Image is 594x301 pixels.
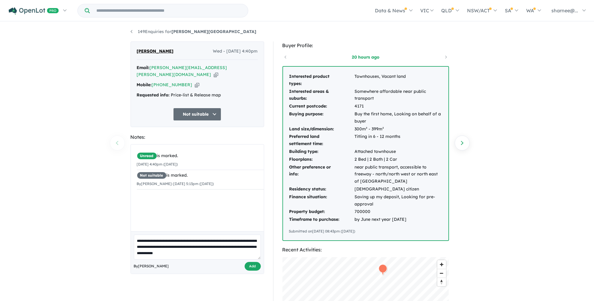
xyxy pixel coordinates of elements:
[137,181,214,186] small: By [PERSON_NAME] - [DATE] 5:13pm ([DATE])
[354,102,442,110] td: 4171
[137,82,152,87] strong: Mobile:
[354,216,442,223] td: by June next year [DATE]
[282,246,449,254] div: Recent Activities:
[378,264,387,275] div: Map marker
[354,208,442,216] td: 700000
[289,110,354,125] td: Buying purpose:
[340,54,391,60] a: 20 hours ago
[289,148,354,156] td: Building type:
[289,88,354,103] td: Interested areas & suburbs:
[289,193,354,208] td: Finance situation:
[289,185,354,193] td: Residency status:
[9,7,59,15] img: Openlot PRO Logo White
[137,172,167,179] span: Not suitable
[289,216,354,223] td: Timeframe to purchase:
[437,269,446,278] button: Zoom out
[289,133,354,148] td: Preferred land settlement time:
[131,29,257,34] a: 149Enquiries for[PERSON_NAME][GEOGRAPHIC_DATA]
[137,162,178,166] small: [DATE] 4:40pm ([DATE])
[137,152,157,160] span: Unread
[137,48,174,55] span: [PERSON_NAME]
[354,163,442,185] td: near public transport, accessible to freeway - north/north west or north east of [GEOGRAPHIC_DATA]
[437,278,446,286] button: Reset bearing to north
[282,41,449,50] div: Buyer Profile:
[195,82,199,88] button: Copy
[354,148,442,156] td: Attached townhouse
[354,125,442,133] td: 300m² - 399m²
[354,73,442,88] td: Townhouses, Vacant land
[134,263,169,269] span: By [PERSON_NAME]
[437,260,446,269] button: Zoom in
[131,28,464,35] nav: breadcrumb
[137,65,150,70] strong: Email:
[137,92,170,98] strong: Requested info:
[378,264,387,275] div: Map marker
[172,29,257,34] strong: [PERSON_NAME][GEOGRAPHIC_DATA]
[214,71,218,78] button: Copy
[354,110,442,125] td: Buy the first home, Looking on behalf of a buyer
[137,152,264,160] div: is marked.
[289,156,354,163] td: Floorplans:
[354,193,442,208] td: Saving up my deposit, Looking for pre-approval
[354,156,442,163] td: 2 Bed | 2 Bath | 2 Car
[289,228,442,234] div: Submitted on [DATE] 08:43pm ([DATE])
[289,125,354,133] td: Land size/dimension:
[354,133,442,148] td: Titling in 6 - 12 months
[354,88,442,103] td: Somewhere affordable near public transport
[245,262,261,271] button: Add
[137,92,258,99] div: Price-list & Release map
[289,163,354,185] td: Other preference or info:
[137,172,264,179] div: is marked.
[289,102,354,110] td: Current postcode:
[91,4,247,17] input: Try estate name, suburb, builder or developer
[152,82,192,87] a: [PHONE_NUMBER]
[551,8,578,14] span: sharnee@...
[437,278,446,286] span: Reset bearing to north
[289,208,354,216] td: Property budget:
[354,185,442,193] td: [DEMOGRAPHIC_DATA] citizen
[289,73,354,88] td: Interested product types:
[173,108,221,121] button: Not suitable
[131,133,264,141] div: Notes:
[137,65,227,78] a: [PERSON_NAME][EMAIL_ADDRESS][PERSON_NAME][DOMAIN_NAME]
[213,48,258,55] span: Wed - [DATE] 4:40pm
